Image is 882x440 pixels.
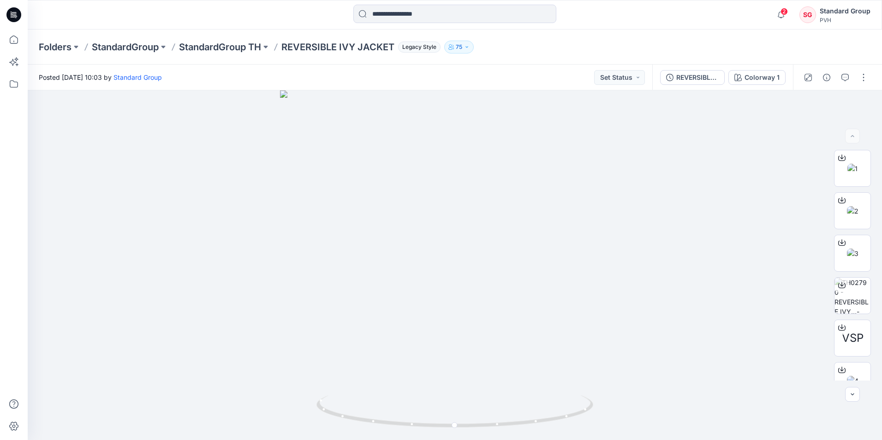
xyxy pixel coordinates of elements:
p: 75 [456,42,462,52]
a: Standard Group [113,73,162,81]
span: Legacy Style [398,42,441,53]
span: VSP [842,330,864,346]
div: SG [799,6,816,23]
img: 4 [847,376,858,386]
img: 2 [847,206,858,216]
button: Legacy Style [394,41,441,54]
img: TH02790 - REVERSIBLE IVY...-TH02790 - REVERSIBLE IVY JACKET - 78J2663 ... [834,278,870,314]
div: PVH [820,17,870,24]
div: Standard Group [820,6,870,17]
div: Colorway 1 [745,72,780,83]
button: Colorway 1 [728,70,786,85]
img: 1 [847,164,858,173]
a: Folders [39,41,72,54]
div: REVERSIBLE IVY JACKET [676,72,719,83]
button: 75 [444,41,474,54]
span: Posted [DATE] 10:03 by [39,72,162,82]
a: StandardGroup [92,41,159,54]
p: REVERSIBLE IVY JACKET [281,41,394,54]
button: REVERSIBLE IVY JACKET [660,70,725,85]
img: 3 [847,249,858,258]
span: 2 [781,8,788,15]
a: StandardGroup TH [179,41,261,54]
button: Details [819,70,834,85]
